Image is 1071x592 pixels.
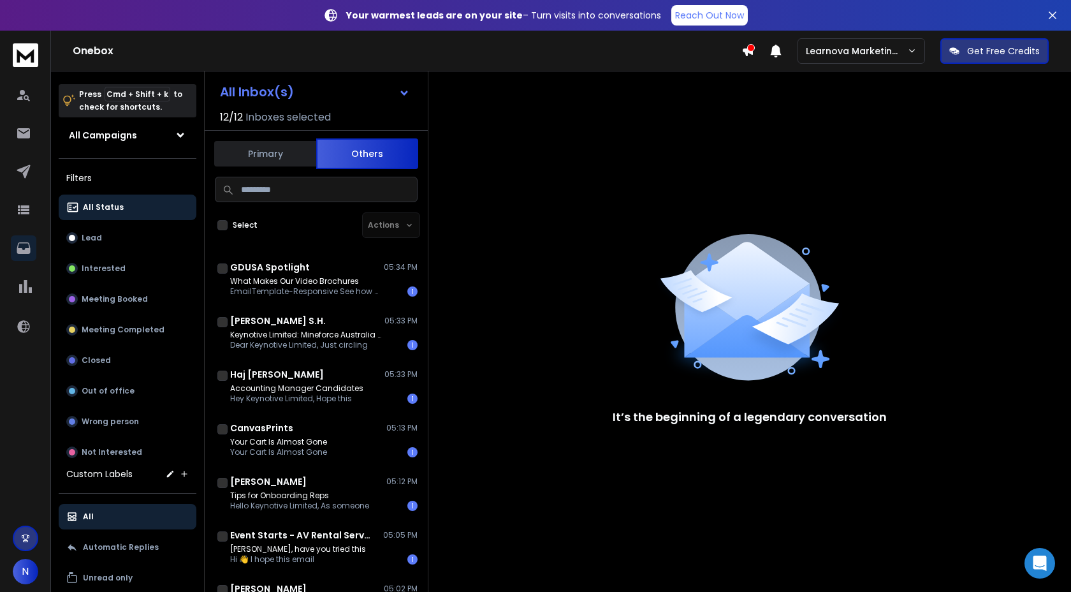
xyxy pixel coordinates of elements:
p: Hey Keynotive Limited, Hope this [230,394,363,404]
p: Dear Keynotive Limited, Just circling [230,340,383,350]
button: All Inbox(s) [210,79,420,105]
button: Automatic Replies [59,535,196,560]
p: Lead [82,233,102,243]
p: All Status [83,202,124,212]
h1: Onebox [73,43,741,59]
button: Not Interested [59,440,196,465]
p: Hello Keynotive Limited, As someone [230,501,369,511]
button: Out of office [59,378,196,404]
a: Reach Out Now [671,5,748,26]
p: Your Cart Is Almost Gone [230,437,327,447]
p: Hi 👋 I hope this email [230,554,366,565]
p: [PERSON_NAME], have you tried this [230,544,366,554]
button: Get Free Credits [940,38,1049,64]
p: – Turn visits into conversations [346,9,661,22]
p: Not Interested [82,447,142,457]
p: Tips for Onboarding Reps [230,491,369,501]
h3: Custom Labels [66,468,133,480]
p: Meeting Completed [82,325,164,335]
button: Meeting Completed [59,317,196,343]
p: 05:33 PM [384,316,418,326]
h1: CanvasPrints [230,422,293,434]
h1: [PERSON_NAME] S.H. [230,314,326,327]
p: Out of office [82,386,135,396]
button: Lead [59,225,196,251]
p: All [83,512,94,522]
p: EmailTemplate-Responsive See how we make [230,286,383,297]
p: Interested [82,263,126,274]
p: What Makes Our Video Brochures [230,276,383,286]
p: Learnova Marketing Emails [806,45,907,57]
p: Unread only [83,573,133,583]
button: All Campaigns [59,122,196,148]
button: Primary [214,140,316,168]
p: 05:33 PM [384,369,418,380]
button: Unread only [59,565,196,591]
h3: Filters [59,169,196,187]
p: Accounting Manager Candidates [230,383,363,394]
h1: [PERSON_NAME] [230,475,307,488]
button: N [13,559,38,584]
p: Closed [82,355,111,366]
p: Meeting Booked [82,294,148,304]
p: Reach Out Now [675,9,744,22]
button: Wrong person [59,409,196,434]
div: 1 [407,394,418,404]
p: It’s the beginning of a legendary conversation [613,408,887,426]
h3: Inboxes selected [245,110,331,125]
strong: Your warmest leads are on your site [346,9,523,22]
p: Keynotive Limited: Mineforce Australia Pty [230,330,383,340]
div: 1 [407,554,418,565]
p: 05:13 PM [386,423,418,433]
button: All [59,504,196,529]
img: logo [13,43,38,67]
p: 05:05 PM [383,530,418,540]
div: 1 [407,447,418,457]
h1: GDUSA Spotlight [230,261,310,274]
h1: Haj [PERSON_NAME] [230,368,324,381]
div: 1 [407,501,418,511]
span: 12 / 12 [220,110,243,125]
button: Interested [59,256,196,281]
h1: All Inbox(s) [220,85,294,98]
button: Meeting Booked [59,286,196,312]
p: 05:34 PM [384,262,418,272]
span: Cmd + Shift + k [105,87,170,101]
button: Others [316,138,418,169]
button: Closed [59,348,196,373]
h1: Event Starts - AV Rental Service [230,529,370,542]
p: Automatic Replies [83,542,159,552]
p: Wrong person [82,417,139,427]
p: Get Free Credits [967,45,1040,57]
p: Press to check for shortcuts. [79,88,182,114]
h1: All Campaigns [69,129,137,142]
p: 05:12 PM [386,477,418,487]
button: All Status [59,195,196,220]
p: Your Cart Is Almost Gone [230,447,327,457]
div: 1 [407,340,418,350]
label: Select [233,220,258,230]
div: Open Intercom Messenger [1024,548,1055,579]
div: 1 [407,286,418,297]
